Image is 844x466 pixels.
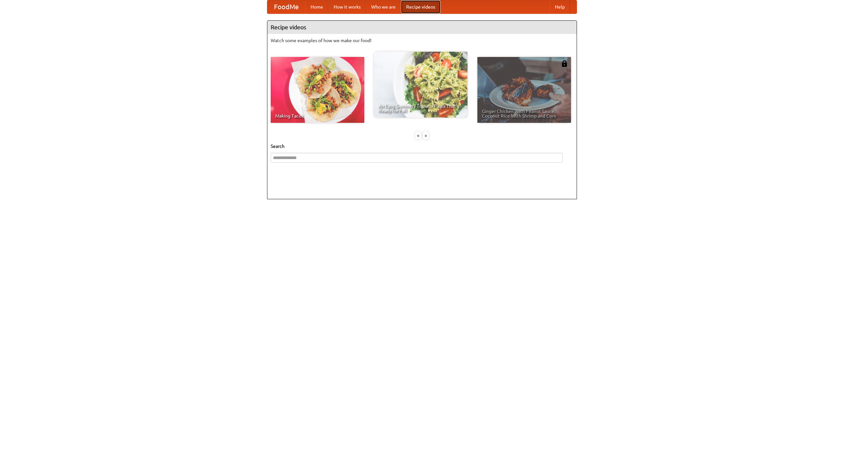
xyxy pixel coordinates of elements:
img: 483408.png [561,60,568,67]
h4: Recipe videos [267,21,577,34]
a: How it works [328,0,366,14]
a: Help [550,0,570,14]
h5: Search [271,143,573,150]
a: FoodMe [267,0,305,14]
a: Recipe videos [401,0,440,14]
p: Watch some examples of how we make our food! [271,37,573,44]
a: Making Tacos [271,57,364,123]
span: An Easy, Summery Tomato Pasta That's Ready for Fall [378,104,463,113]
div: « [415,131,421,140]
a: Home [305,0,328,14]
div: » [423,131,429,140]
a: An Easy, Summery Tomato Pasta That's Ready for Fall [374,52,467,118]
a: Who we are [366,0,401,14]
span: Making Tacos [275,114,360,118]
